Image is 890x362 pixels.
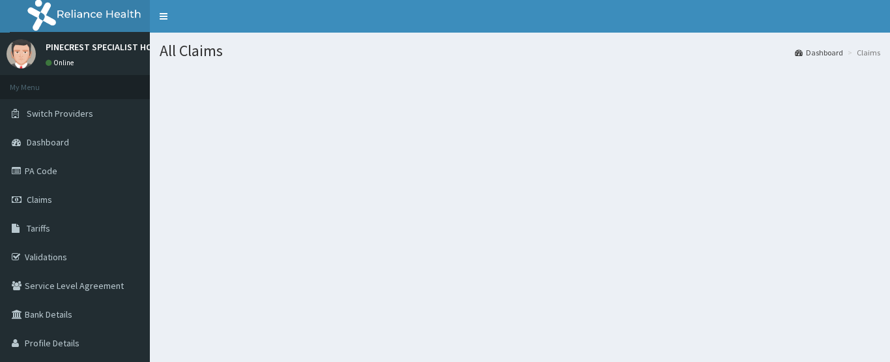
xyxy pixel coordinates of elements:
[27,136,69,148] span: Dashboard
[795,47,843,58] a: Dashboard
[7,39,36,68] img: User Image
[27,108,93,119] span: Switch Providers
[27,222,50,234] span: Tariffs
[27,194,52,205] span: Claims
[160,42,880,59] h1: All Claims
[46,42,180,52] p: PINECREST SPECIALIST HOSPITAL
[46,58,77,67] a: Online
[844,47,880,58] li: Claims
